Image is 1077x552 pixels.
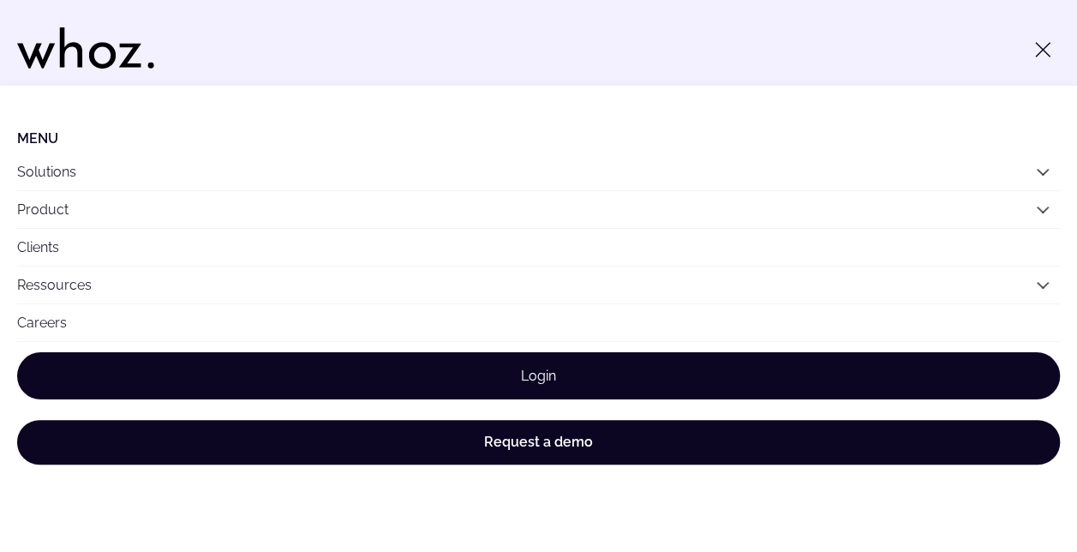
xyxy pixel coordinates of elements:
button: Solutions [17,153,1060,190]
button: Ressources [17,267,1060,303]
li: Menu [17,130,1060,147]
a: Request a demo [17,420,1060,465]
a: Clients [17,229,1060,266]
a: Login [17,352,1060,399]
button: Product [17,191,1060,228]
button: Toggle menu [1026,33,1060,67]
a: Careers [17,304,1060,341]
a: Ressources [17,277,92,293]
a: Product [17,201,69,218]
iframe: Chatbot [964,439,1053,528]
